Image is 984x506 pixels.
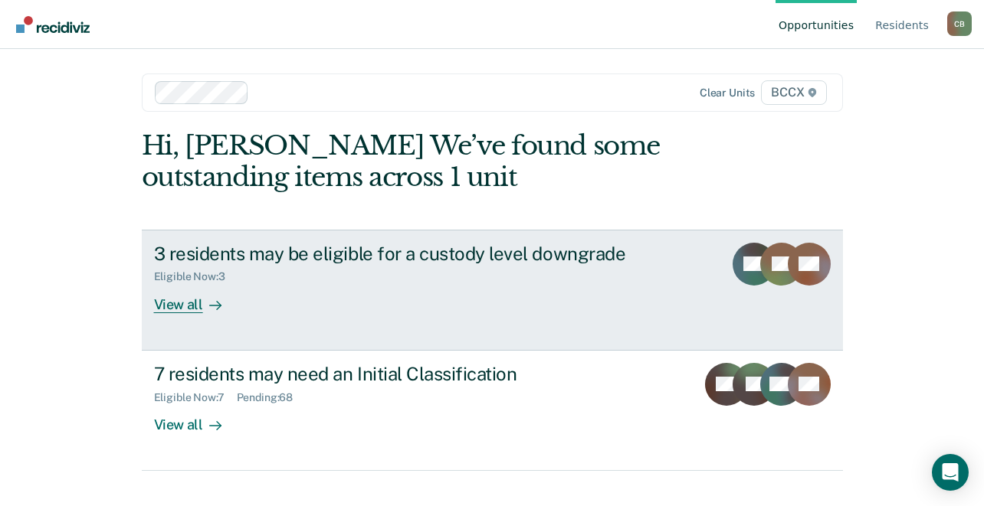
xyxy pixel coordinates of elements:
button: Profile dropdown button [947,11,972,36]
a: 7 residents may need an Initial ClassificationEligible Now:7Pending:68View all [142,351,843,471]
div: Hi, [PERSON_NAME] We’ve found some outstanding items across 1 unit [142,130,703,193]
div: View all [154,403,240,433]
a: 3 residents may be eligible for a custody level downgradeEligible Now:3View all [142,230,843,351]
div: Eligible Now : 3 [154,270,238,283]
div: Eligible Now : 7 [154,391,237,404]
span: BCCX [761,80,826,105]
div: Open Intercom Messenger [932,454,969,491]
div: View all [154,283,240,313]
div: 7 residents may need an Initial Classification [154,363,684,385]
div: Pending : 68 [237,391,306,404]
img: Recidiviz [16,16,90,33]
div: Clear units [700,87,756,100]
div: 3 residents may be eligible for a custody level downgrade [154,243,692,265]
div: C B [947,11,972,36]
